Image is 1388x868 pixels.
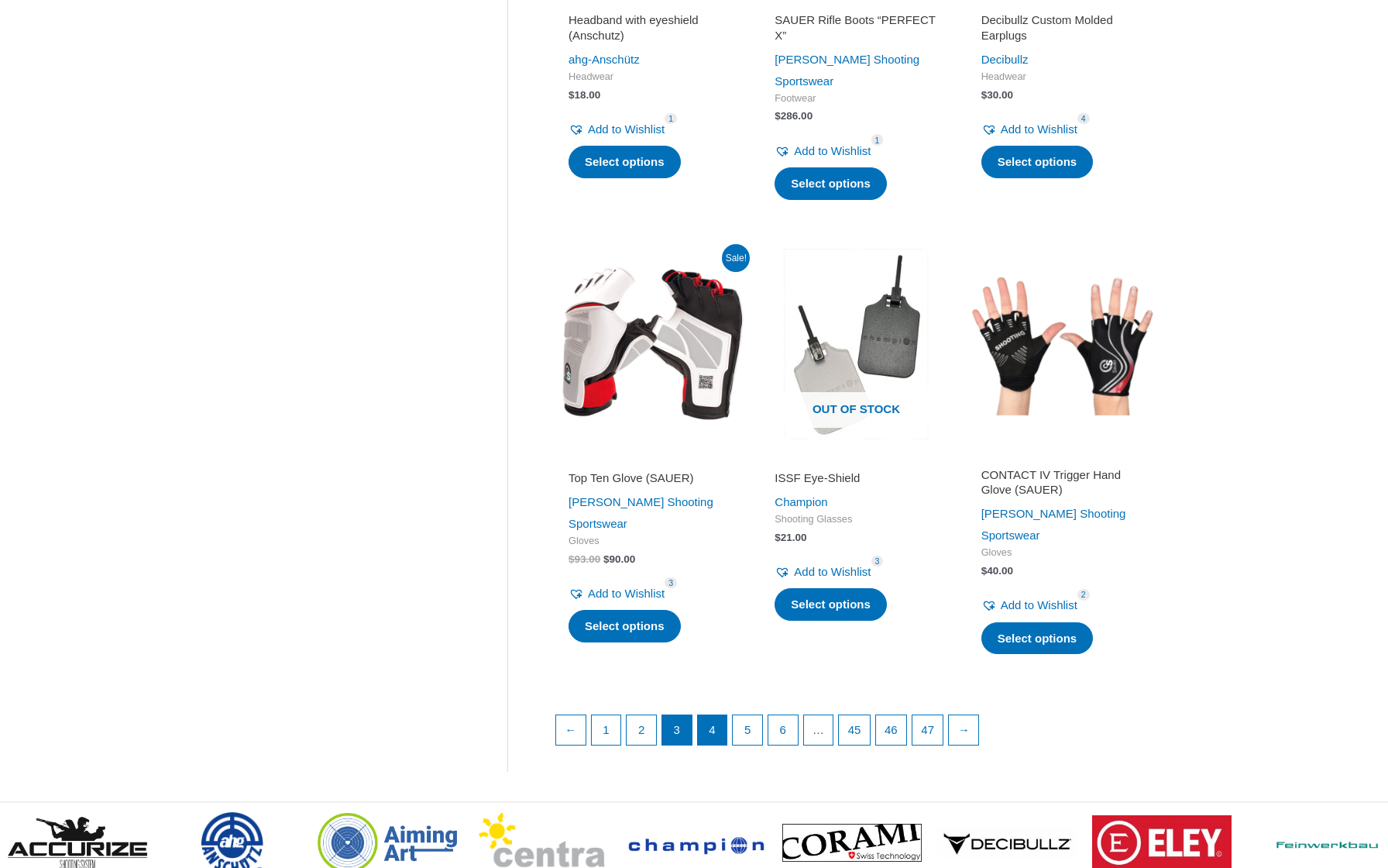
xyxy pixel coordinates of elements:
a: [PERSON_NAME] Shooting Sportswear [981,507,1126,542]
bdi: 30.00 [981,89,1013,101]
a: Select options for “Headband with eyeshield (Anschutz)” [569,146,681,178]
span: $ [569,553,575,565]
bdi: 40.00 [981,565,1013,577]
span: 4 [1077,113,1090,125]
a: Page 5 [733,715,762,745]
a: Decibullz Custom Molded Earplugs [981,12,1144,49]
h2: Headband with eyeshield (Anschutz) [569,12,731,43]
a: Add to Wishlist [569,583,665,604]
a: Add to Wishlist [775,561,871,583]
a: Page 2 [627,715,656,745]
span: Footwear [775,92,937,105]
a: Page 4 [698,715,727,745]
span: Headwear [569,71,731,84]
img: CONTACT IV Trigger Hand Glove [967,249,1158,439]
a: Page 45 [839,715,869,745]
span: 3 [871,556,884,567]
img: Top Ten Glove [555,249,745,439]
bdi: 286.00 [775,110,813,122]
a: [PERSON_NAME] Shooting Sportswear [569,495,713,530]
span: Page 3 [662,715,692,745]
span: 3 [665,577,677,589]
h2: SAUER Rifle Boots “PERFECT X” [775,12,937,43]
span: 1 [871,134,884,146]
a: Add to Wishlist [981,594,1077,616]
a: Select options for “SAUER Rifle Boots "PERFECT X"” [775,167,887,200]
a: Add to Wishlist [569,119,665,140]
a: Page 47 [912,715,943,745]
span: $ [569,89,575,101]
a: Select options for “CONTACT IV Trigger Hand Glove (SAUER)” [981,622,1094,655]
iframe: Customer reviews powered by Trustpilot [775,449,937,467]
span: Add to Wishlist [588,587,665,600]
a: CONTACT IV Trigger Hand Glove (SAUER) [981,467,1144,504]
a: [PERSON_NAME] Shooting Sportswear [775,53,919,88]
nav: Product Pagination [555,715,1158,753]
h2: CONTACT IV Trigger Hand Glove (SAUER) [981,467,1144,498]
a: Add to Wishlist [775,140,871,162]
span: Add to Wishlist [1001,122,1077,136]
iframe: Customer reviews powered by Trustpilot [981,449,1144,467]
span: Gloves [981,546,1144,560]
span: Add to Wishlist [794,144,871,157]
a: Add to Wishlist [981,119,1077,140]
a: Top Ten Glove (SAUER) [569,470,731,491]
bdi: 90.00 [603,553,635,565]
a: → [949,715,978,745]
a: Decibullz [981,53,1029,66]
a: Headband with eyeshield (Anschutz) [569,12,731,49]
a: Champion [775,495,827,508]
span: Gloves [569,535,731,548]
a: Select options for “ISSF Eye-Shield” [775,588,887,621]
span: $ [981,565,988,577]
span: Headwear [981,71,1144,84]
iframe: Customer reviews powered by Trustpilot [569,449,731,467]
a: Page 46 [876,715,906,745]
h2: Top Ten Glove (SAUER) [569,470,731,486]
span: … [804,715,833,745]
span: Add to Wishlist [794,565,871,578]
bdi: 18.00 [569,89,600,101]
a: Page 1 [592,715,621,745]
span: $ [981,89,988,101]
img: Eye-Shield [761,249,951,439]
span: Add to Wishlist [588,122,665,136]
a: ahg-Anschütz [569,53,640,66]
span: Add to Wishlist [1001,598,1077,611]
a: Select options for “Decibullz Custom Molded Earplugs” [981,146,1094,178]
a: ISSF Eye-Shield [775,470,937,491]
bdi: 93.00 [569,553,600,565]
a: Page 6 [768,715,798,745]
h2: ISSF Eye-Shield [775,470,937,486]
a: SAUER Rifle Boots “PERFECT X” [775,12,937,49]
span: $ [603,553,610,565]
span: 2 [1077,589,1090,601]
span: 1 [665,113,677,125]
bdi: 21.00 [775,532,806,543]
span: $ [775,532,781,543]
h2: Decibullz Custom Molded Earplugs [981,12,1144,43]
span: $ [775,110,781,122]
a: Out of stock [761,249,951,439]
span: Sale! [722,244,750,272]
a: Select options for “Top Ten Glove (SAUER)” [569,610,681,642]
span: Out of stock [772,392,940,428]
a: ← [556,715,586,745]
span: Shooting Glasses [775,513,937,526]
